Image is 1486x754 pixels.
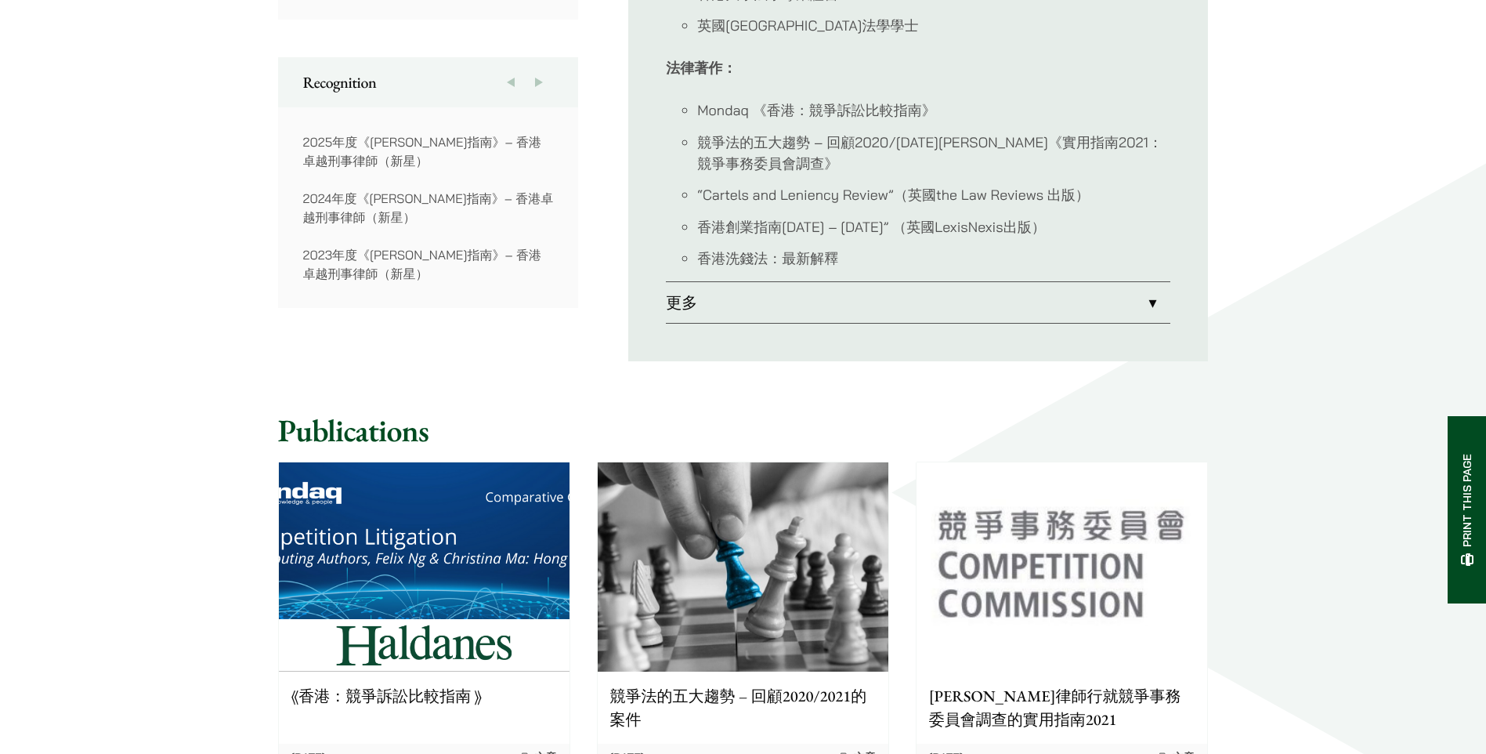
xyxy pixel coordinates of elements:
li: “Cartels and Leniency Review”（英國the Law Reviews 出版） [697,184,1170,205]
p: 2023年度《[PERSON_NAME]指南》– 香港卓越刑事律師（新星） [303,245,554,283]
h2: Publications [278,411,1209,449]
p: [PERSON_NAME]律師行就競爭事務委員會調查的實用指南2021 [929,684,1195,731]
p: 競爭法的五大趨勢 – 回顧2020/2021的案件 [610,684,876,731]
li: 香港創業指南[DATE] – [DATE]” （英國LexisNexis出版） [697,216,1170,237]
strong: 法律著作： [666,59,736,77]
h2: Recognition [303,73,554,92]
p: 2024年度《[PERSON_NAME]指南》– 香港卓越刑事律師（新星） [303,189,554,227]
li: 競爭法的五大趨勢 – 回顧2020/[DATE][PERSON_NAME]《實用指南2021：競爭事務委員會調查》 [697,132,1170,174]
li: 英國[GEOGRAPHIC_DATA]法學學士 [697,15,1170,36]
button: Previous [497,57,525,107]
button: Next [525,57,553,107]
li: Mondaq 《香港：競爭訴訟比較指南》 [697,100,1170,121]
li: 香港洗錢法：最新解釋 [697,248,1170,269]
p: 2025年度《[PERSON_NAME]指南》– 香港卓越刑事律師（新星） [303,132,554,170]
a: 更多 [666,282,1170,323]
p: 《香港：競爭訴訟比較指南 》 [291,684,557,708]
